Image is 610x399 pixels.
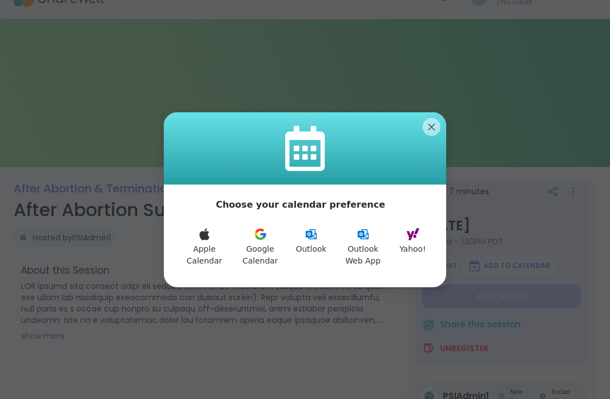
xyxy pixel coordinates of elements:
button: Yahoo! [393,221,433,274]
button: Outlook [289,221,334,274]
button: Google Calendar [232,221,289,274]
button: Apple Calendar [177,221,232,274]
p: Choose your calendar preference [216,198,385,212]
button: Outlook Web App [333,221,393,274]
